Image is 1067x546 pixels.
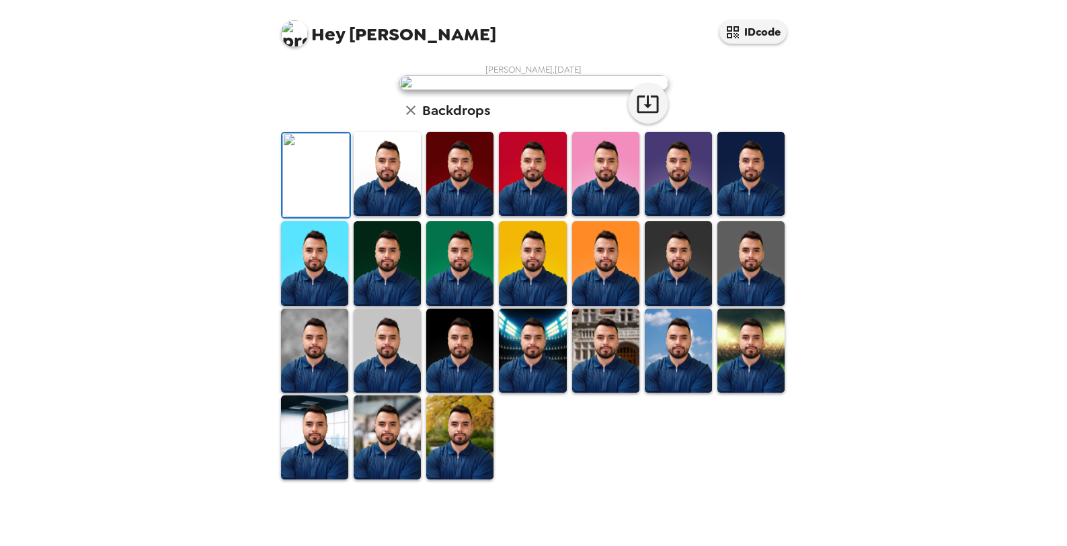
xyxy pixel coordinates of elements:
span: [PERSON_NAME] , [DATE] [485,64,582,75]
img: user [399,75,668,90]
img: profile pic [281,20,308,47]
h6: Backdrops [422,100,490,121]
button: IDcode [719,20,787,44]
img: Original [282,133,350,217]
span: Hey [311,22,345,46]
span: [PERSON_NAME] [281,13,496,44]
